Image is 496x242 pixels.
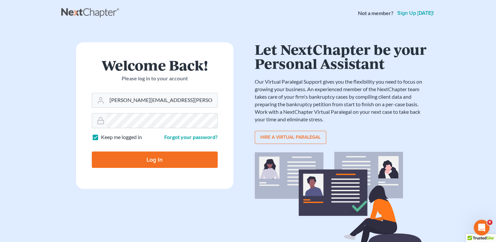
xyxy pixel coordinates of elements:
[474,220,489,235] iframe: Intercom live chat
[107,93,217,108] input: Email Address
[255,78,428,123] p: Our Virtual Paralegal Support gives you the flexibility you need to focus on growing your busines...
[255,131,326,144] a: Hire a virtual paralegal
[255,42,428,70] h1: Let NextChapter be your Personal Assistant
[92,75,218,82] p: Please log in to your account
[487,220,492,225] span: 6
[92,58,218,72] h1: Welcome Back!
[396,10,435,16] a: Sign up [DATE]!
[164,134,218,140] a: Forgot your password?
[101,133,142,141] label: Keep me logged in
[92,151,218,168] input: Log In
[358,10,393,17] strong: Not a member?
